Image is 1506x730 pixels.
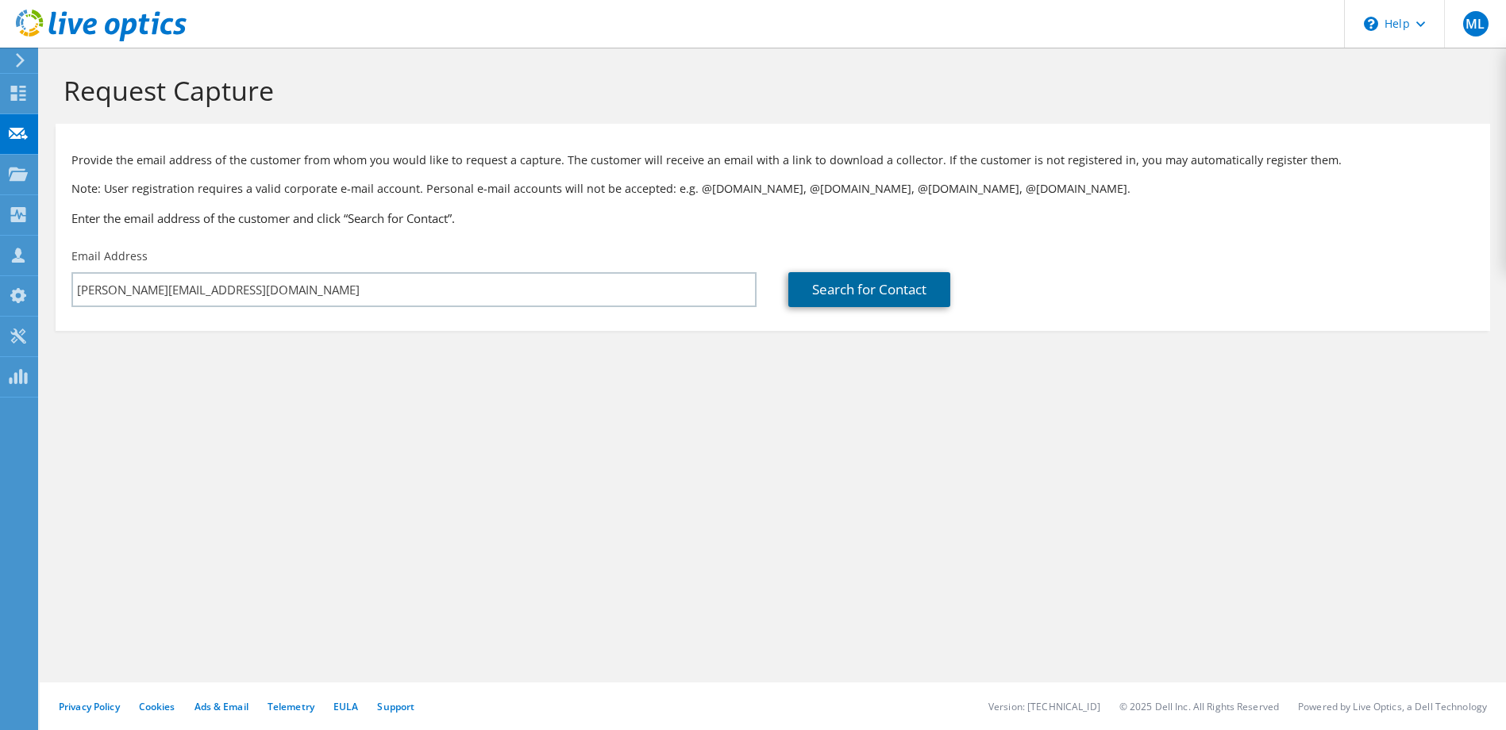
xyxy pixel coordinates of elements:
[1364,17,1378,31] svg: \n
[988,700,1100,713] li: Version: [TECHNICAL_ID]
[71,152,1474,169] p: Provide the email address of the customer from whom you would like to request a capture. The cust...
[139,700,175,713] a: Cookies
[195,700,248,713] a: Ads & Email
[71,209,1474,227] h3: Enter the email address of the customer and click “Search for Contact”.
[377,700,414,713] a: Support
[71,248,148,264] label: Email Address
[1298,700,1487,713] li: Powered by Live Optics, a Dell Technology
[71,180,1474,198] p: Note: User registration requires a valid corporate e-mail account. Personal e-mail accounts will ...
[788,272,950,307] a: Search for Contact
[333,700,358,713] a: EULA
[268,700,314,713] a: Telemetry
[64,74,1474,107] h1: Request Capture
[1119,700,1279,713] li: © 2025 Dell Inc. All Rights Reserved
[1463,11,1489,36] span: ML
[59,700,120,713] a: Privacy Policy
